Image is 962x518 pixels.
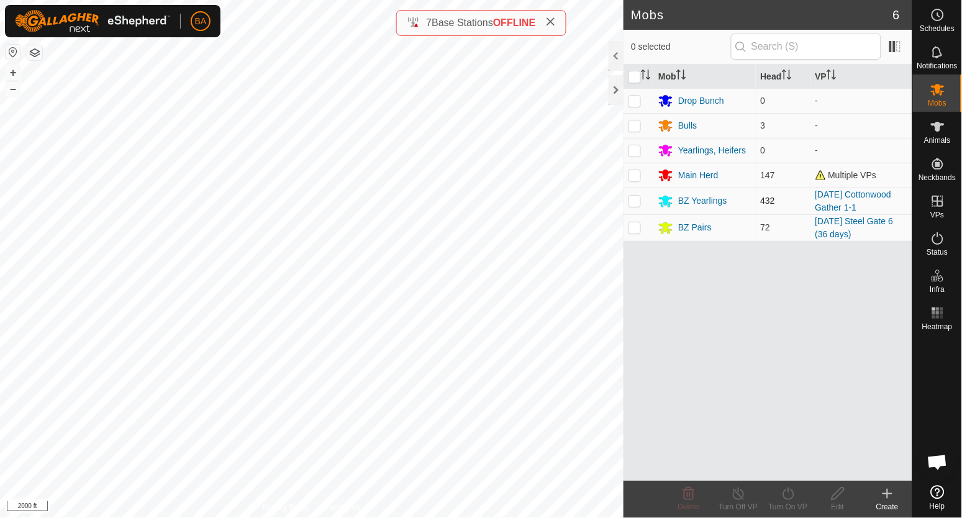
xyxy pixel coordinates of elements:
td: - [810,138,912,163]
p-sorticon: Activate to sort [782,71,792,81]
h2: Mobs [631,7,893,22]
span: Infra [930,286,945,293]
div: BZ Pairs [678,221,712,234]
p-sorticon: Activate to sort [641,71,651,81]
span: Notifications [917,62,958,70]
button: Reset Map [6,45,20,60]
div: Edit [813,501,863,512]
div: Turn Off VP [714,501,763,512]
td: - [810,113,912,138]
p-sorticon: Activate to sort [827,71,837,81]
span: 0 [761,96,766,106]
a: [DATE] Cottonwood Gather 1-1 [815,189,892,212]
p-sorticon: Activate to sort [676,71,686,81]
span: Multiple VPs [815,170,877,180]
a: Privacy Policy [263,502,309,513]
input: Search (S) [731,34,881,60]
span: 147 [761,170,775,180]
div: Open chat [919,443,956,481]
th: VP [810,65,912,89]
span: Mobs [928,99,946,107]
span: 72 [761,222,771,232]
span: Delete [678,502,700,511]
div: Turn On VP [763,501,813,512]
span: Status [927,248,948,256]
span: 0 selected [631,40,730,53]
span: Neckbands [919,174,956,181]
a: Help [913,480,962,515]
button: + [6,65,20,80]
span: Animals [924,137,951,144]
span: 6 [893,6,900,24]
div: Create [863,501,912,512]
div: Bulls [678,119,697,132]
a: [DATE] Steel Gate 6 (36 days) [815,216,894,239]
span: Schedules [920,25,955,32]
button: Map Layers [27,45,42,60]
button: – [6,81,20,96]
span: 7 [426,17,432,28]
span: Base Stations [432,17,493,28]
span: BA [195,15,207,28]
div: Main Herd [678,169,719,182]
span: 432 [761,196,775,206]
th: Head [756,65,810,89]
span: 3 [761,120,766,130]
span: Heatmap [922,323,953,330]
th: Mob [653,65,755,89]
div: Yearlings, Heifers [678,144,746,157]
span: OFFLINE [493,17,535,28]
td: - [810,88,912,113]
span: 0 [761,145,766,155]
div: BZ Yearlings [678,194,727,207]
div: Drop Bunch [678,94,724,107]
span: VPs [930,211,944,219]
a: Contact Us [324,502,361,513]
span: Help [930,502,945,510]
img: Gallagher Logo [15,10,170,32]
